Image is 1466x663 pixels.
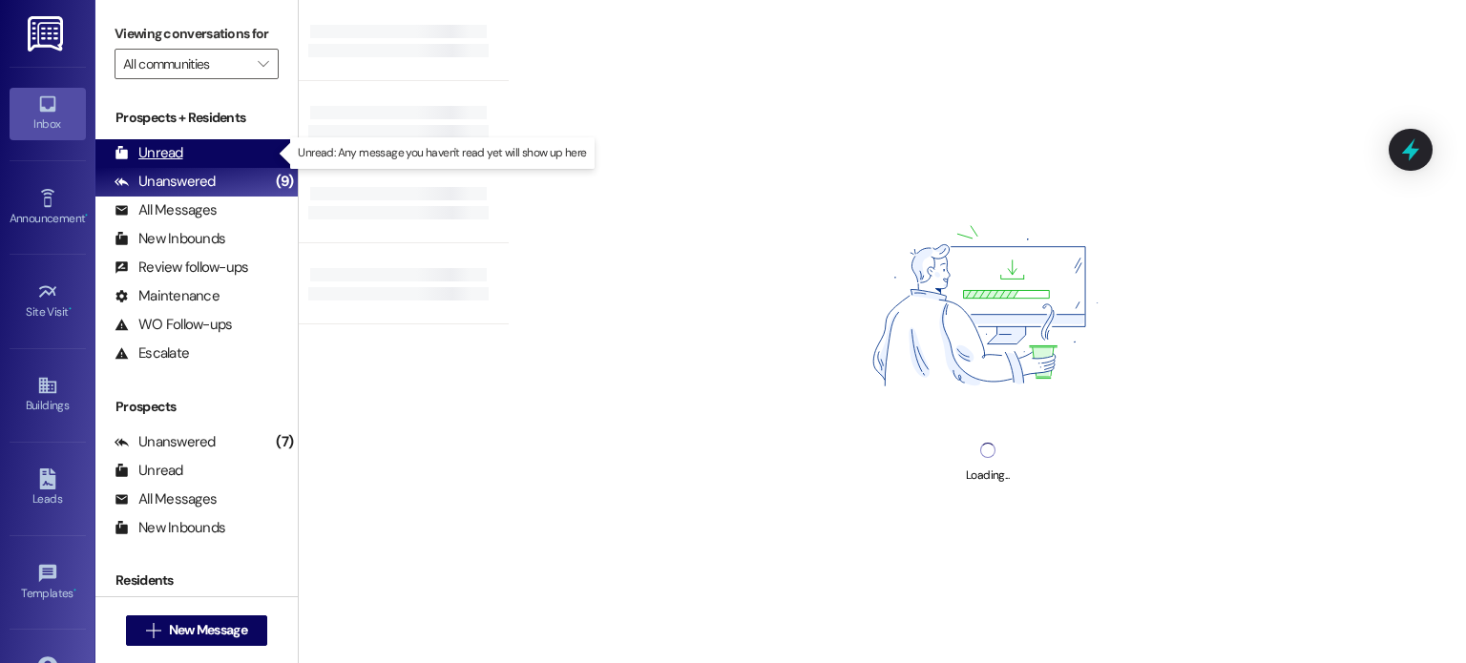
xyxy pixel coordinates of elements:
[115,489,217,509] div: All Messages
[10,463,86,514] a: Leads
[115,172,216,192] div: Unanswered
[115,200,217,220] div: All Messages
[10,557,86,609] a: Templates •
[169,620,247,640] span: New Message
[126,615,267,646] button: New Message
[258,56,268,72] i: 
[73,584,76,597] span: •
[115,461,183,481] div: Unread
[115,19,279,49] label: Viewing conversations for
[115,258,248,278] div: Review follow-ups
[10,369,86,421] a: Buildings
[146,623,160,638] i: 
[966,466,1009,486] div: Loading...
[95,570,298,590] div: Residents
[115,286,220,306] div: Maintenance
[10,276,86,327] a: Site Visit •
[28,16,67,52] img: ResiDesk Logo
[115,143,183,163] div: Unread
[85,209,88,222] span: •
[95,397,298,417] div: Prospects
[115,518,225,538] div: New Inbounds
[69,302,72,316] span: •
[115,343,189,363] div: Escalate
[95,108,298,128] div: Prospects + Residents
[115,229,225,249] div: New Inbounds
[271,167,298,197] div: (9)
[10,88,86,139] a: Inbox
[123,49,248,79] input: All communities
[298,145,586,161] p: Unread: Any message you haven't read yet will show up here
[271,427,298,457] div: (7)
[115,315,232,335] div: WO Follow-ups
[115,432,216,452] div: Unanswered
